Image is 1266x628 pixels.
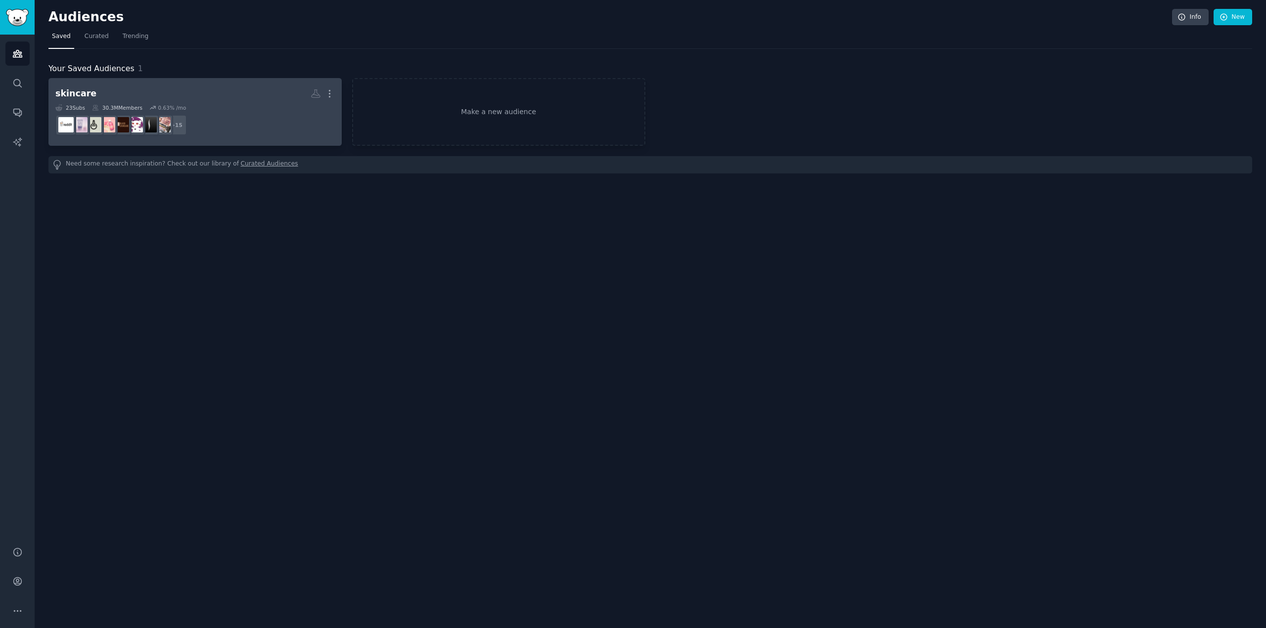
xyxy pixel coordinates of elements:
img: MakeupAddiction [128,117,143,132]
a: Make a new audience [352,78,645,146]
a: Saved [48,29,74,49]
div: + 15 [166,115,187,135]
img: Sephora [141,117,157,132]
a: Trending [119,29,152,49]
div: 30.3M Members [92,104,142,111]
span: Trending [123,32,148,41]
div: skincare [55,87,96,100]
span: Your Saved Audiences [48,63,135,75]
span: 1 [138,64,143,73]
a: New [1214,9,1252,26]
span: Saved [52,32,71,41]
a: Curated Audiences [241,160,298,170]
a: Info [1172,9,1209,26]
span: Curated [85,32,109,41]
img: acne [58,117,74,132]
div: 0.63 % /mo [158,104,186,111]
a: Curated [81,29,112,49]
img: PanPorn [155,117,171,132]
img: AusSkincare [100,117,115,132]
a: skincare23Subs30.3MMembers0.63% /mo+15PanPornSephoraMakeupAddictionBlackskincareAusSkincare60Plus... [48,78,342,146]
img: Blackskincare [114,117,129,132]
img: 60PlusSkincare [86,117,101,132]
img: EuroSkincare [72,117,88,132]
h2: Audiences [48,9,1172,25]
img: GummySearch logo [6,9,29,26]
div: 23 Sub s [55,104,85,111]
div: Need some research inspiration? Check out our library of [48,156,1252,173]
